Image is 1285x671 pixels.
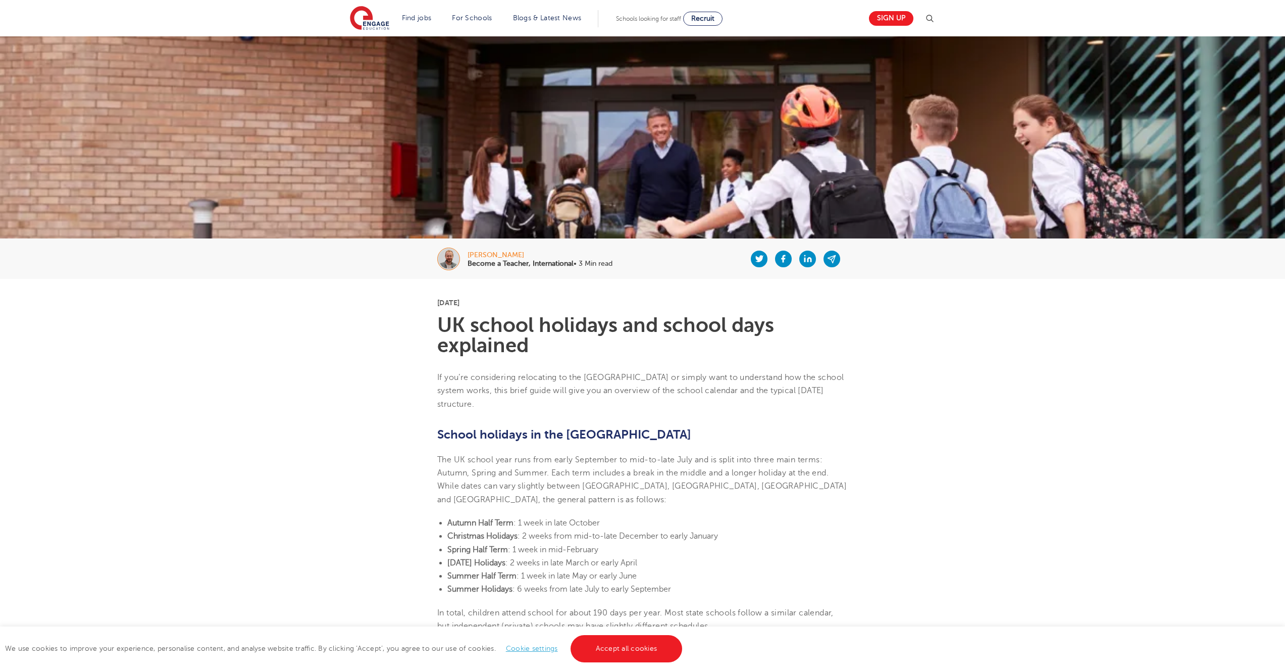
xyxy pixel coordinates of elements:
span: : 2 weeks in late March or early April [505,558,637,567]
b: [DATE] Holidays [447,558,505,567]
div: [PERSON_NAME] [468,252,612,259]
span: The UK school year runs from early September to mid-to-late July and is split into three main ter... [437,455,823,477]
a: Cookie settings [506,645,558,652]
span: We use cookies to improve your experience, personalise content, and analyse website traffic. By c... [5,645,685,652]
span: : 2 weeks from mid-to-late December to early January [518,532,718,541]
a: Find jobs [402,14,432,22]
span: : 1 week in mid-February [508,545,598,554]
span: In total, children attend school for about 190 days per year. Most state schools follow a similar... [437,608,834,631]
span: : 1 week in late May or early June [517,571,637,581]
a: Recruit [683,12,723,26]
p: • 3 Min read [468,260,612,267]
a: For Schools [452,14,492,22]
span: Schools looking for staff [616,15,681,22]
span: : 1 week in late October [513,518,600,528]
span: If you’re considering relocating to the [GEOGRAPHIC_DATA] or simply want to understand how the sc... [437,373,844,409]
b: Autumn Half Term [447,518,513,528]
span: : 6 weeks from late July to early September [512,585,671,594]
b: Summer Half Term [447,571,517,581]
a: Blogs & Latest News [513,14,582,22]
b: School holidays in the [GEOGRAPHIC_DATA] [437,427,691,442]
a: Accept all cookies [571,635,683,662]
p: [DATE] [437,299,848,306]
b: Summer Holidays [447,585,512,594]
a: Sign up [869,11,913,26]
span: Each term includes a break in the middle and a longer holiday at the end. While dates can vary sl... [437,468,847,504]
b: Christmas Holidays [447,532,518,541]
b: Become a Teacher, International [468,260,574,267]
span: Recruit [691,15,714,22]
b: Spring Half Term [447,545,508,554]
img: Engage Education [350,6,389,31]
h1: UK school holidays and school days explained [437,315,848,356]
